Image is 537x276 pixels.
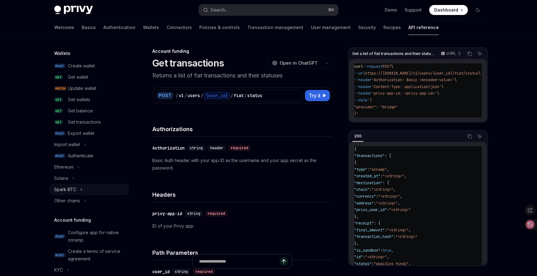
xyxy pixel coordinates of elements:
[210,145,223,150] span: header
[354,261,372,266] span: "status"
[354,241,359,246] span: },
[201,92,203,99] div: /
[383,64,391,69] span: POST
[204,92,230,99] div: {user_id}
[54,86,67,91] span: PATCH
[391,248,393,253] span: ,
[400,194,402,199] span: ,
[157,92,173,99] div: POST
[68,248,125,263] div: Create a terms of service agreement
[309,92,321,99] span: Try it
[383,248,391,253] span: true
[68,73,88,81] div: Get wallet
[365,254,387,259] span: "<string>"
[49,116,129,128] a: GETGet transactions
[354,180,383,185] span: "destination"
[152,190,332,199] h4: Headers
[466,132,474,140] button: Copy the contents from the code block
[187,211,200,216] span: string
[389,207,411,212] span: "<string>"
[54,234,65,239] span: POST
[152,249,332,257] h4: Path Parameters
[437,48,464,59] button: cURL
[68,107,93,115] div: Get balance
[190,145,203,150] span: string
[68,96,90,103] div: Get wallets
[228,145,251,151] div: required
[82,20,96,35] a: Basics
[49,150,129,161] a: POSTAuthenticate
[378,194,400,199] span: "<string>"
[383,180,389,185] span: : {
[408,20,439,35] a: API reference
[354,207,387,212] span: "privy_user_id"
[383,174,404,179] span: "<string>"
[354,214,359,219] span: },
[152,125,332,133] h4: Authorizations
[54,186,76,193] div: Spark BTC
[387,254,389,259] span: ,
[374,221,380,226] span: : {
[358,20,376,35] a: Security
[478,71,481,76] span: \
[103,20,135,35] a: Authentication
[230,92,233,99] div: /
[374,201,376,206] span: :
[199,20,240,35] a: Policies & controls
[54,266,63,274] div: KYC
[328,7,335,12] span: ⌘ K
[365,71,478,76] span: https://[DOMAIN_NAME]/v1/users/{user_id}/fiat/status
[437,91,439,96] span: \
[391,64,393,69] span: \
[49,105,129,116] a: GETGet balance
[354,98,367,103] span: --data
[367,98,372,103] span: '{
[354,84,372,89] span: --header
[466,50,474,58] button: Copy the contents from the code block
[404,174,406,179] span: ,
[54,20,74,35] a: Welcome
[354,64,363,69] span: curl
[54,131,65,136] span: POST
[49,161,129,173] button: Ethereum
[49,60,129,71] a: POSTCreate wallet
[54,64,65,68] span: POST
[383,20,401,35] a: Recipes
[152,210,182,217] div: privy-app-id
[363,254,365,259] span: :
[268,58,321,68] button: Open in ChatGPT
[387,167,389,172] span: ,
[152,157,332,172] p: Basic Auth header with your app ID as the username and your app secret as the password.
[199,254,279,268] input: Ask a question...
[54,253,65,258] span: POST
[354,194,376,199] span: "currency"
[49,139,129,150] button: Import wallet
[54,75,63,80] span: GET
[476,132,484,140] button: Ask AI
[49,94,129,105] a: GETGet wallets
[354,153,385,158] span: "transactions"
[305,90,330,101] button: Try it
[54,109,63,113] span: GET
[152,57,224,69] h1: Get transactions
[49,83,129,94] a: PATCHUpdate wallet
[49,128,129,139] a: POSTExport wallet
[405,7,422,13] a: Support
[367,167,369,172] span: :
[372,84,441,89] span: 'Content-Type: application/json'
[354,174,380,179] span: "created_at"
[352,132,364,140] div: 200
[143,20,159,35] a: Wallets
[49,195,129,206] button: Other chains
[68,130,94,137] div: Export wallet
[184,92,187,99] div: /
[393,234,396,239] span: :
[369,187,372,192] span: :
[234,92,244,99] div: fiat
[68,229,125,244] div: Configure app for native onramp
[372,261,374,266] span: :
[54,216,91,224] h5: Account funding
[369,167,387,172] span: "onramp"
[385,228,387,233] span: :
[211,6,228,14] div: Search...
